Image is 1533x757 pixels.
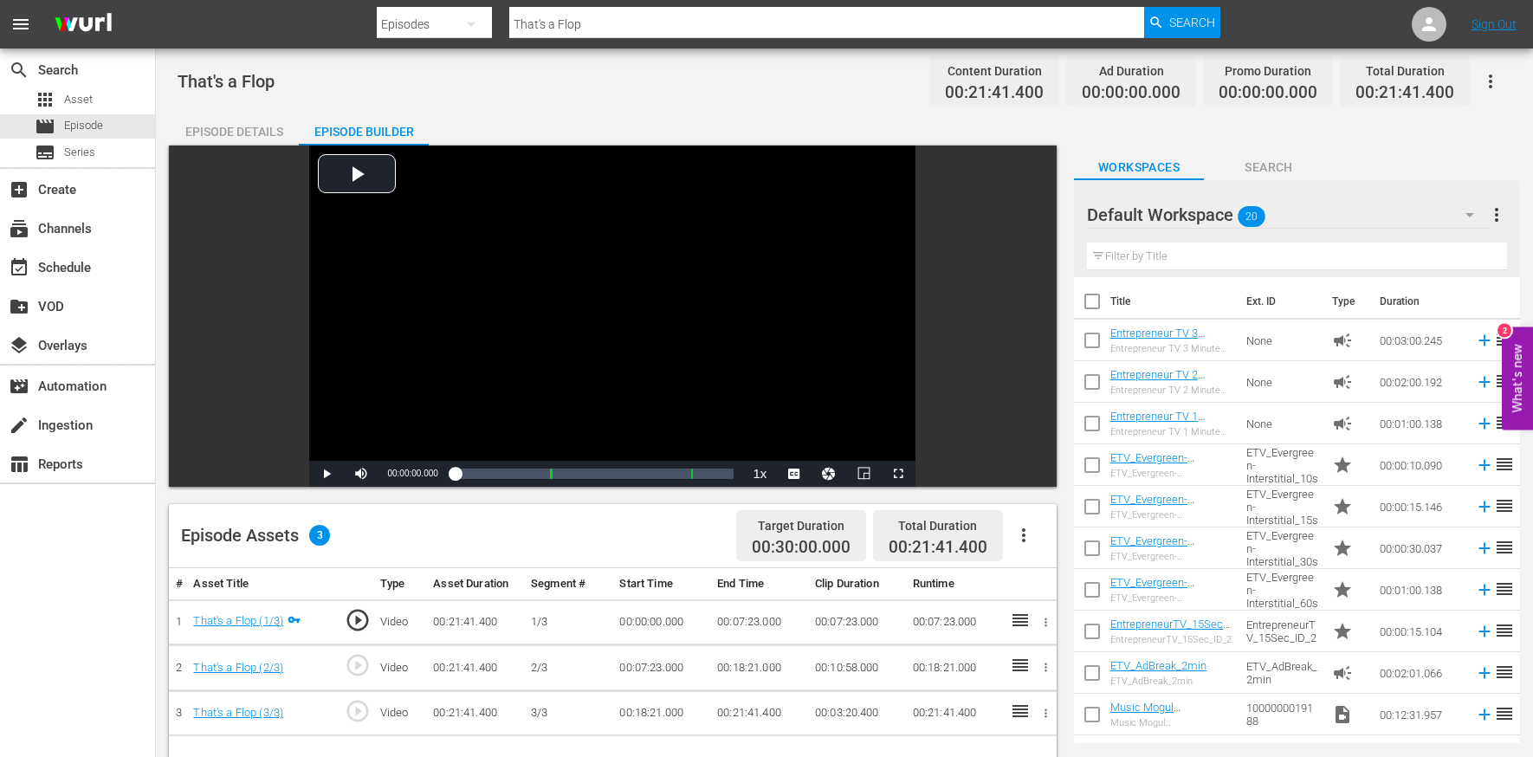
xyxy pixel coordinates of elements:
th: Ext. ID [1236,277,1322,326]
span: Promo [1332,621,1353,642]
span: 00:21:41.400 [889,537,987,557]
td: 00:21:41.400 [906,690,1004,736]
td: 00:00:10.090 [1373,444,1468,486]
div: ETV_Evergreen-Interstitial_30s [1110,551,1232,562]
span: 20 [1238,198,1265,235]
span: reorder [1494,454,1515,475]
th: Type [373,568,426,600]
span: Promo [1332,579,1353,600]
div: Promo Duration [1219,59,1317,83]
span: Promo [1332,496,1353,517]
button: Episode Details [169,111,299,146]
span: Video [1332,704,1353,725]
button: Fullscreen [881,461,915,487]
div: Content Duration [945,59,1044,83]
th: End Time [710,568,808,600]
a: That's a Flop (3/3) [193,706,283,719]
svg: Add to Episode [1475,705,1494,724]
th: Clip Duration [808,568,906,600]
th: Start Time [612,568,710,600]
img: ans4CAIJ8jUAAAAAAAAAAAAAAAAAAAAAAAAgQb4GAAAAAAAAAAAAAAAAAAAAAAAAJMjXAAAAAAAAAAAAAAAAAAAAAAAAgAT5G... [42,4,125,45]
svg: Add to Episode [1475,372,1494,391]
div: Total Duration [889,514,987,538]
span: Ingestion [9,415,29,436]
a: Sign Out [1472,17,1517,31]
td: 2 [169,645,186,691]
div: Episode Details [169,111,299,152]
div: ETV_AdBreak_2min [1110,676,1206,687]
td: None [1239,361,1325,403]
div: ETV_Evergreen-Interstitial_60s [1110,592,1232,604]
td: 1000000019188 [1239,694,1325,735]
td: 00:00:15.146 [1373,486,1468,527]
span: Search [9,60,29,81]
svg: Add to Episode [1475,663,1494,683]
td: 00:18:21.000 [612,690,710,736]
td: 00:21:41.400 [426,690,524,736]
span: 00:00:00.000 [387,469,437,478]
td: 00:07:23.000 [808,599,906,645]
button: Jump To Time [812,461,846,487]
th: Type [1322,277,1369,326]
button: Picture-in-Picture [846,461,881,487]
button: more_vert [1486,194,1507,236]
td: 00:00:15.104 [1373,611,1468,652]
a: Entrepreneur TV 2 Minute Ad slate [1110,368,1205,394]
td: 00:21:41.400 [710,690,808,736]
span: Schedule [9,257,29,278]
td: 00:03:20.400 [808,690,906,736]
span: Create [9,179,29,200]
button: Playback Rate [742,461,777,487]
span: reorder [1494,703,1515,724]
th: Asset Title [186,568,337,600]
span: more_vert [1486,204,1507,225]
svg: Add to Episode [1475,622,1494,641]
div: Entrepreneur TV 2 Minute Ad slate [1110,385,1232,396]
button: Captions [777,461,812,487]
span: reorder [1494,620,1515,641]
svg: Add to Episode [1475,414,1494,433]
span: 3 [309,525,330,546]
td: 00:02:01.066 [1373,652,1468,694]
td: 00:12:31.957 [1373,694,1468,735]
span: Ad [1332,372,1353,392]
span: reorder [1494,495,1515,516]
td: 00:00:00.000 [612,599,710,645]
td: 00:01:00.138 [1373,569,1468,611]
a: Music Mogul [PERSON_NAME] Drops Business & Life Keys [1110,701,1226,740]
span: play_circle_outline [345,652,371,678]
span: reorder [1494,371,1515,391]
span: Asset [35,89,55,110]
td: None [1239,320,1325,361]
div: Entrepreneur TV 3 Minute Ad slate [1110,343,1232,354]
td: 00:07:23.000 [710,599,808,645]
button: Search [1144,7,1220,38]
span: 00:00:00.000 [1082,83,1180,103]
span: Promo [1332,455,1353,476]
button: Play [309,461,344,487]
a: Entrepreneur TV 3 Minute Ad slate [1110,327,1205,353]
a: ETV_Evergreen-Interstitial_60s [1110,576,1194,602]
td: ETV_Evergreen-Interstitial_15s [1239,486,1325,527]
span: 00:21:41.400 [945,83,1044,103]
a: ETV_Evergreen-Interstitial_15s [1110,493,1194,519]
td: 3/3 [524,690,612,736]
td: Video [373,690,426,736]
span: Ad [1332,413,1353,434]
span: Series [64,144,95,161]
span: reorder [1494,662,1515,683]
span: play_circle_outline [345,698,371,724]
td: 00:10:58.000 [808,645,906,691]
span: Episode [64,117,103,134]
span: reorder [1494,579,1515,599]
div: Music Mogul [PERSON_NAME] Drops Business & Life Keys [1110,717,1232,728]
span: 00:21:41.400 [1355,83,1454,103]
span: Search [1169,7,1215,38]
a: ETV_Evergreen-Interstitial_30s [1110,534,1194,560]
span: Episode [35,116,55,137]
a: That's a Flop (2/3) [193,661,283,674]
span: Series [35,142,55,163]
button: Episode Builder [299,111,429,146]
button: Mute [344,461,378,487]
div: Ad Duration [1082,59,1180,83]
